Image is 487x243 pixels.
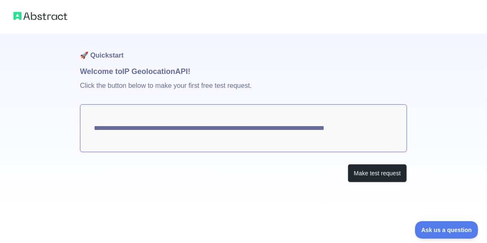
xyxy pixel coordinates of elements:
[80,34,407,66] h1: 🚀 Quickstart
[80,77,407,104] p: Click the button below to make your first free test request.
[348,164,407,183] button: Make test request
[415,221,479,239] iframe: Toggle Customer Support
[13,10,67,22] img: Abstract logo
[80,66,407,77] h1: Welcome to IP Geolocation API!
